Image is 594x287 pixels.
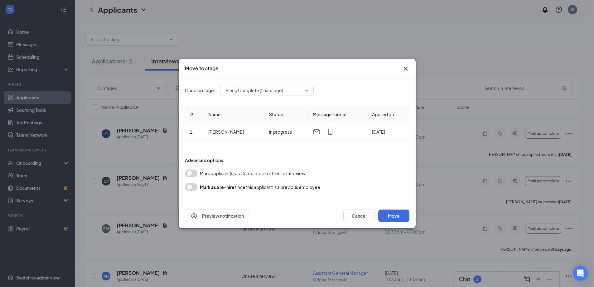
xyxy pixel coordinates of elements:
button: EyePreview notification [185,210,249,222]
span: 1 [190,129,192,135]
th: Name [203,106,264,123]
span: Mark applicant(s) as Completed for Onsite Interview [200,170,305,177]
button: Move [378,210,409,222]
td: in progress [264,123,307,141]
span: Hiring Complete (final stage) [225,86,283,95]
svg: Eye [190,212,198,220]
th: Status [264,106,307,123]
svg: MobileSms [326,128,334,136]
div: Advanced options [185,157,409,163]
th: # [185,106,203,123]
span: Choose stage: [185,87,215,94]
div: since this applicant is a previous employee. [200,183,321,191]
th: Applied on [367,106,409,123]
th: Message format [308,106,367,123]
button: Cancel [343,210,374,222]
h3: Move to stage [185,65,219,72]
button: Close [402,65,409,72]
svg: Email [313,128,320,136]
td: [PERSON_NAME] [203,123,264,141]
div: Open Intercom Messenger [573,266,588,281]
b: Mark as a re-hire [200,184,234,190]
svg: Cross [402,65,409,72]
td: [DATE] [367,123,409,141]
